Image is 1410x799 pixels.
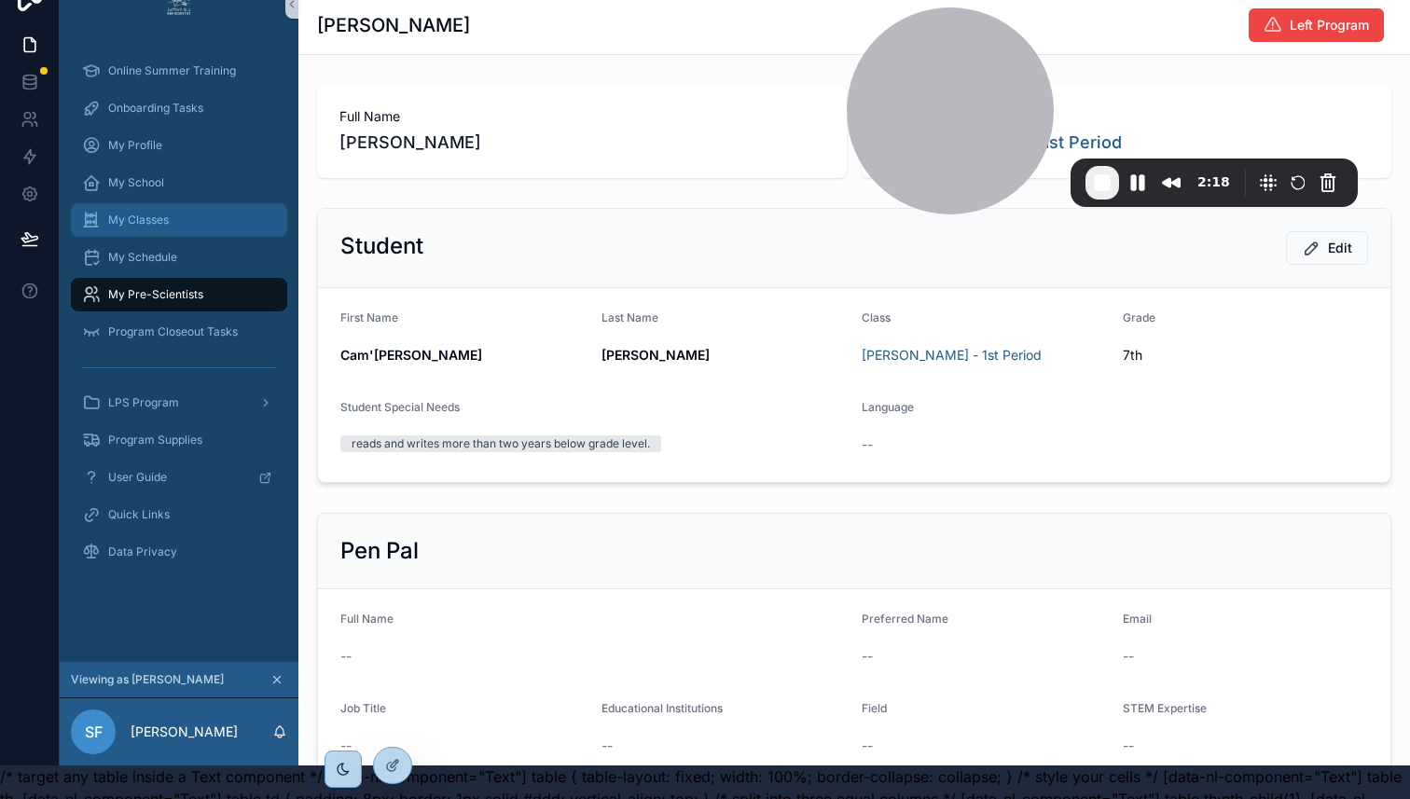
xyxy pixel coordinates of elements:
span: -- [862,435,873,454]
span: Last Name [601,310,658,324]
a: My Schedule [71,241,287,274]
a: My School [71,166,287,200]
span: -- [601,737,613,755]
a: LPS Program [71,386,287,420]
strong: [PERSON_NAME] [601,347,710,363]
span: SF [85,721,103,743]
span: My Schedule [108,250,177,265]
span: Preferred Name [862,612,948,626]
a: My Pre-Scientists [71,278,287,311]
span: [PERSON_NAME] [339,130,824,156]
span: STEM Expertise [1123,701,1207,715]
span: Educational Institutions [601,701,723,715]
button: Left Program [1249,8,1384,42]
span: My Pre-Scientists [108,287,203,302]
span: User Guide [108,470,167,485]
span: Program Closeout Tasks [108,324,238,339]
button: Edit [1286,231,1368,265]
span: Full Name [340,612,394,626]
span: Grade [1123,310,1155,324]
span: -- [340,647,352,666]
a: Online Summer Training [71,54,287,88]
h1: [PERSON_NAME] [317,12,470,38]
a: My Profile [71,129,287,162]
span: -- [340,737,352,755]
span: Edit [1328,239,1352,257]
span: Quick Links [108,507,170,522]
span: Language [862,400,914,414]
span: Job Title [340,701,386,715]
span: -- [1123,737,1134,755]
a: Program Closeout Tasks [71,315,287,349]
a: My Classes [71,203,287,237]
span: -- [862,647,873,666]
div: reads and writes more than two years below grade level. [352,435,650,452]
span: Class [862,310,891,324]
a: Data Privacy [71,535,287,569]
span: LPS Program [108,395,179,410]
p: [PERSON_NAME] [131,723,238,741]
span: Viewing as [PERSON_NAME] [71,672,224,687]
a: User Guide [71,461,287,494]
strong: Cam'[PERSON_NAME] [340,347,482,363]
a: Onboarding Tasks [71,91,287,125]
a: Program Supplies [71,423,287,457]
span: My Profile [108,138,162,153]
span: Onboarding Tasks [108,101,203,116]
h2: Pen Pal [340,536,419,566]
span: Email [1123,612,1152,626]
span: 7th [1123,346,1142,365]
span: My School [108,175,164,190]
span: My Classes [108,213,169,227]
span: Field [862,701,887,715]
span: Full Name [339,107,824,126]
span: Program Supplies [108,433,202,448]
h2: Student [340,231,423,261]
span: Online Summer Training [108,63,236,78]
div: scrollable content [60,41,298,593]
span: Data Privacy [108,544,177,559]
span: Class [884,107,1369,126]
span: -- [862,737,873,755]
span: Left Program [1290,16,1369,34]
span: Student Special Needs [340,400,460,414]
a: [PERSON_NAME] - 1st Period [862,346,1042,365]
span: -- [1123,647,1134,666]
span: First Name [340,310,398,324]
a: Quick Links [71,498,287,531]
